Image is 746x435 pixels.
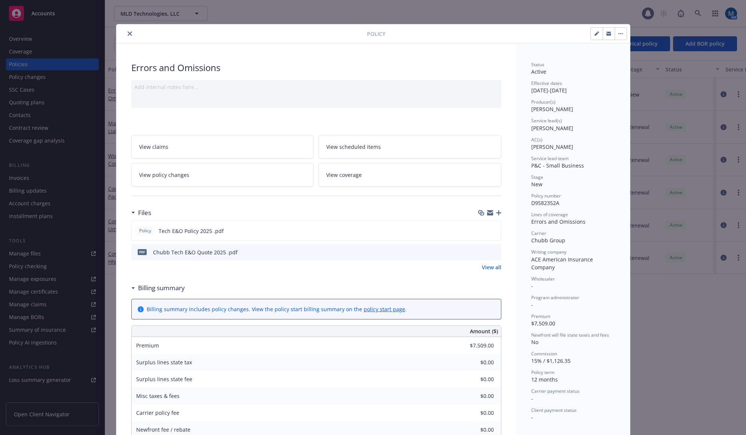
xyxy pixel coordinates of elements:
[450,357,498,368] input: 0.00
[531,407,577,413] span: Client payment status
[531,388,580,394] span: Carrier payment status
[531,276,555,282] span: Wholesaler
[531,218,615,226] div: Errors and Omissions
[531,256,594,271] span: ACE American Insurance Company
[531,181,542,188] span: New
[531,237,565,244] span: Chubb Group
[136,376,192,383] span: Surplus lines state fee
[136,342,159,349] span: Premium
[482,263,501,271] a: View all
[531,395,533,402] span: -
[531,332,609,338] span: Newfront will file state taxes and fees
[531,99,556,105] span: Producer(s)
[364,306,405,313] a: policy start page
[531,282,533,290] span: -
[531,320,555,327] span: $7,509.00
[531,143,573,150] span: [PERSON_NAME]
[531,301,533,308] span: -
[531,80,615,94] div: [DATE] - [DATE]
[136,426,190,433] span: Newfront fee / rebate
[492,248,498,256] button: preview file
[531,193,561,199] span: Policy number
[131,208,151,218] div: Files
[326,171,362,179] span: View coverage
[531,61,544,68] span: Status
[138,283,185,293] h3: Billing summary
[531,211,568,218] span: Lines of coverage
[531,294,579,301] span: Program administrator
[470,327,498,335] span: Amount ($)
[531,105,573,113] span: [PERSON_NAME]
[138,208,151,218] h3: Files
[125,29,134,38] button: close
[531,117,562,124] span: Service lead(s)
[138,227,153,234] span: Policy
[531,174,543,180] span: Stage
[531,350,557,357] span: Commission
[531,125,573,132] span: [PERSON_NAME]
[479,227,485,235] button: download file
[450,340,498,351] input: 0.00
[480,248,486,256] button: download file
[326,143,381,151] span: View scheduled items
[450,374,498,385] input: 0.00
[491,227,498,235] button: preview file
[531,230,546,236] span: Carrier
[531,414,533,421] span: -
[531,249,566,255] span: Writing company
[367,30,385,38] span: Policy
[318,135,501,159] a: View scheduled items
[531,68,546,75] span: Active
[136,392,180,399] span: Misc taxes & fees
[318,163,501,187] a: View coverage
[138,249,147,255] span: pdf
[134,83,498,91] div: Add internal notes here...
[531,162,584,169] span: P&C - Small Business
[531,376,558,383] span: 12 months
[159,227,224,235] span: Tech E&O Policy 2025 .pdf
[136,359,192,366] span: Surplus lines state tax
[450,390,498,402] input: 0.00
[531,155,569,162] span: Service lead team
[531,137,542,143] span: AC(s)
[531,313,550,319] span: Premium
[450,407,498,419] input: 0.00
[531,199,559,206] span: D9582352A
[531,80,562,86] span: Effective dates
[153,248,238,256] div: Chubb Tech E&O Quote 2025 .pdf
[531,338,538,346] span: No
[131,163,314,187] a: View policy changes
[531,357,571,364] span: 15% / $1,126.35
[131,135,314,159] a: View claims
[131,61,501,74] div: Errors and Omissions
[139,143,168,151] span: View claims
[531,369,554,376] span: Policy term
[136,409,179,416] span: Carrier policy fee
[131,283,185,293] div: Billing summary
[147,305,407,313] div: Billing summary includes policy changes. View the policy start billing summary on the .
[139,171,189,179] span: View policy changes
